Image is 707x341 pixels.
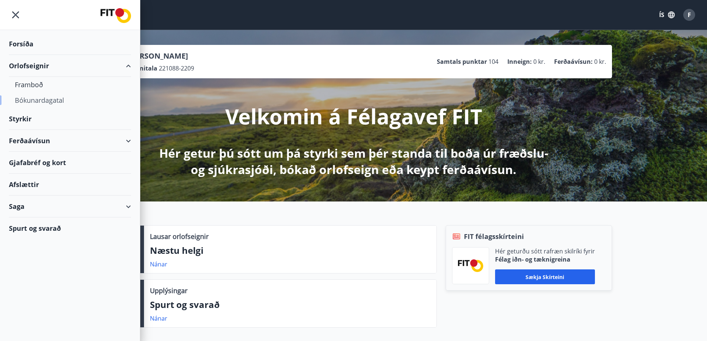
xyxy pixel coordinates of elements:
[9,174,131,196] div: Afslættir
[101,8,131,23] img: union_logo
[9,130,131,152] div: Ferðaávísun
[9,8,22,22] button: menu
[495,269,595,284] button: Sækja skírteini
[495,247,595,255] p: Hér geturðu sótt rafræn skilríki fyrir
[128,64,157,72] p: Kennitala
[488,58,498,66] span: 104
[150,298,431,311] p: Spurt og svarað
[150,260,167,268] a: Nánar
[533,58,545,66] span: 0 kr.
[158,145,550,178] p: Hér getur þú sótt um þá styrki sem þér standa til boða úr fræðslu- og sjúkrasjóði, bókað orlofsei...
[594,58,606,66] span: 0 kr.
[437,58,487,66] p: Samtals punktar
[464,232,524,241] span: FIT félagsskírteini
[688,11,691,19] span: F
[15,92,125,108] div: Bókunardagatal
[159,64,194,72] span: 221088-2209
[15,77,125,92] div: Framboð
[9,152,131,174] div: Gjafabréf og kort
[495,255,595,263] p: Félag iðn- og tæknigreina
[9,217,131,239] div: Spurt og svarað
[150,232,209,241] p: Lausar orlofseignir
[507,58,532,66] p: Inneign :
[150,244,431,257] p: Næstu helgi
[680,6,698,24] button: F
[150,286,187,295] p: Upplýsingar
[9,55,131,77] div: Orlofseignir
[9,108,131,130] div: Styrkir
[655,8,679,22] button: ÍS
[150,314,167,322] a: Nánar
[9,196,131,217] div: Saga
[9,33,131,55] div: Forsíða
[554,58,593,66] p: Ferðaávísun :
[458,259,483,272] img: FPQVkF9lTnNbbaRSFyT17YYeljoOGk5m51IhT0bO.png
[225,102,482,130] p: Velkomin á Félagavef FIT
[128,51,194,61] p: [PERSON_NAME]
